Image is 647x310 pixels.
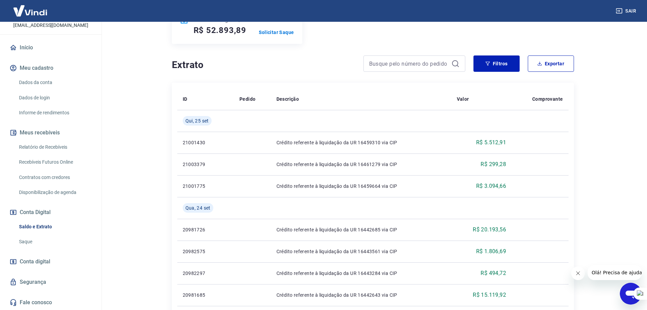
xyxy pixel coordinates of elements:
p: R$ 20.193,56 [473,226,506,234]
p: 20981685 [183,292,229,298]
button: Conta Digital [8,205,93,220]
a: Solicitar Saque [259,29,294,36]
p: R$ 494,72 [481,269,506,277]
button: Meus recebíveis [8,125,93,140]
button: Meu cadastro [8,61,93,76]
p: R$ 1.806,69 [476,247,506,256]
img: Vindi [8,0,52,21]
p: 20982575 [183,248,229,255]
button: Exportar [528,55,574,72]
h5: R$ 52.893,89 [194,25,247,36]
p: Crédito referente à liquidação da UR 16442685 via CIP [276,226,446,233]
p: R$ 299,28 [481,160,506,168]
p: ID [183,96,187,102]
iframe: Botão para abrir a janela de mensagens [620,283,642,305]
p: Crédito referente à liquidação da UR 16459664 via CIP [276,183,446,190]
a: Segurança [8,275,93,290]
iframe: Fechar mensagem [571,266,585,280]
p: Comprovante [532,96,563,102]
p: 20981726 [183,226,229,233]
p: Crédito referente à liquidação da UR 16443561 via CIP [276,248,446,255]
iframe: Mensagem da empresa [588,265,642,280]
p: 21001430 [183,139,229,146]
p: R$ 3.094,66 [476,182,506,190]
a: Saldo e Extrato [16,220,93,234]
span: Olá! Precisa de ajuda? [4,5,57,10]
p: Crédito referente à liquidação da UR 16443284 via CIP [276,270,446,277]
p: Crédito referente à liquidação da UR 16459310 via CIP [276,139,446,146]
a: Relatório de Recebíveis [16,140,93,154]
a: Dados da conta [16,76,93,89]
a: Saque [16,235,93,249]
p: R$ 15.119,92 [473,291,506,299]
button: Filtros [473,55,520,72]
p: R$ 5.512,91 [476,138,506,147]
p: 21001775 [183,183,229,190]
a: Recebíveis Futuros Online [16,155,93,169]
p: 20982297 [183,270,229,277]
a: Conta digital [8,254,93,269]
p: Pedido [239,96,255,102]
a: Informe de rendimentos [16,106,93,120]
p: 21003379 [183,161,229,168]
a: Disponibilização de agenda [16,185,93,199]
span: Qui, 25 set [185,117,209,124]
p: Crédito referente à liquidação da UR 16442643 via CIP [276,292,446,298]
span: Conta digital [20,257,50,266]
a: Dados de login [16,91,93,105]
a: Contratos com credores [16,170,93,184]
span: Qua, 24 set [185,205,211,211]
input: Busque pelo número do pedido [369,59,449,69]
p: Descrição [276,96,299,102]
a: Início [8,40,93,55]
a: Fale conosco [8,295,93,310]
h4: Extrato [172,58,355,72]
button: Sair [614,5,639,17]
p: [EMAIL_ADDRESS][DOMAIN_NAME] [13,22,88,29]
p: Crédito referente à liquidação da UR 16461279 via CIP [276,161,446,168]
p: Valor [457,96,469,102]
